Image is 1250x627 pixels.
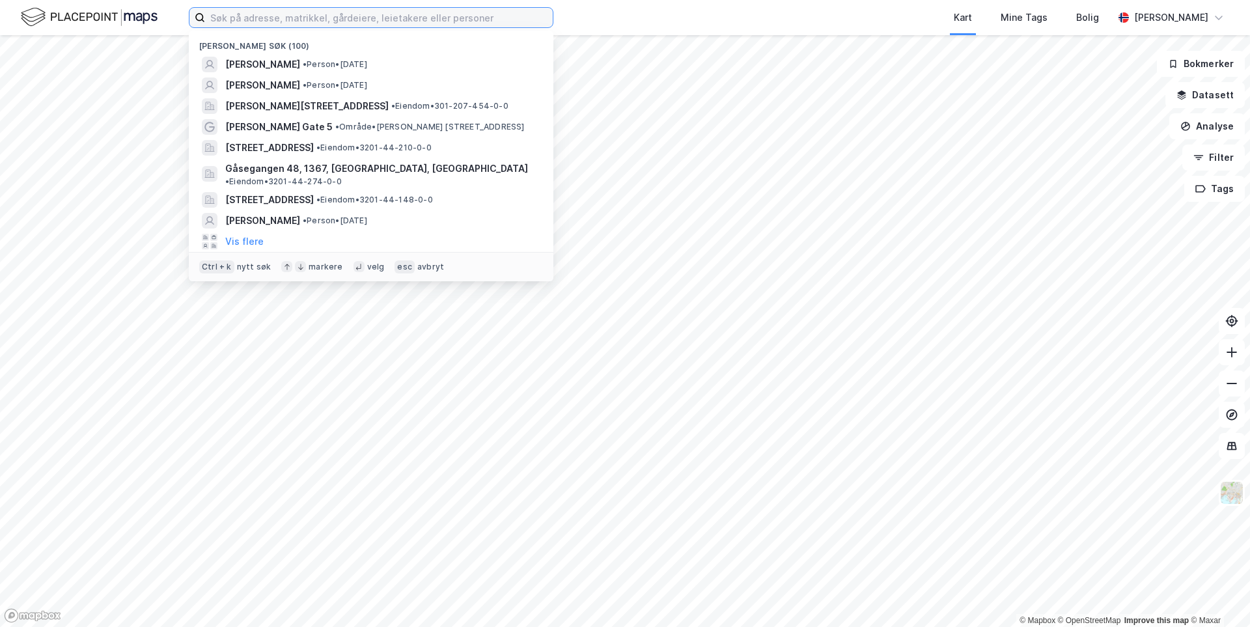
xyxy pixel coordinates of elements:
[225,176,229,186] span: •
[189,31,553,54] div: [PERSON_NAME] søk (100)
[309,262,342,272] div: markere
[316,195,433,205] span: Eiendom • 3201-44-148-0-0
[225,176,342,187] span: Eiendom • 3201-44-274-0-0
[205,8,553,27] input: Søk på adresse, matrikkel, gårdeiere, leietakere eller personer
[21,6,158,29] img: logo.f888ab2527a4732fd821a326f86c7f29.svg
[316,195,320,204] span: •
[316,143,320,152] span: •
[225,213,300,229] span: [PERSON_NAME]
[225,119,333,135] span: [PERSON_NAME] Gate 5
[954,10,972,25] div: Kart
[335,122,339,132] span: •
[303,216,307,225] span: •
[225,57,300,72] span: [PERSON_NAME]
[1134,10,1208,25] div: [PERSON_NAME]
[391,101,508,111] span: Eiendom • 301-207-454-0-0
[225,140,314,156] span: [STREET_ADDRESS]
[417,262,444,272] div: avbryt
[303,80,367,91] span: Person • [DATE]
[199,260,234,273] div: Ctrl + k
[237,262,271,272] div: nytt søk
[316,143,432,153] span: Eiendom • 3201-44-210-0-0
[225,161,528,176] span: Gåsegangen 48, 1367, [GEOGRAPHIC_DATA], [GEOGRAPHIC_DATA]
[1185,564,1250,627] div: Kontrollprogram for chat
[225,192,314,208] span: [STREET_ADDRESS]
[303,59,307,69] span: •
[1076,10,1099,25] div: Bolig
[225,234,264,249] button: Vis flere
[225,98,389,114] span: [PERSON_NAME][STREET_ADDRESS]
[303,80,307,90] span: •
[367,262,385,272] div: velg
[1185,564,1250,627] iframe: Chat Widget
[395,260,415,273] div: esc
[335,122,525,132] span: Område • [PERSON_NAME] [STREET_ADDRESS]
[303,59,367,70] span: Person • [DATE]
[225,77,300,93] span: [PERSON_NAME]
[303,216,367,226] span: Person • [DATE]
[1001,10,1048,25] div: Mine Tags
[391,101,395,111] span: •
